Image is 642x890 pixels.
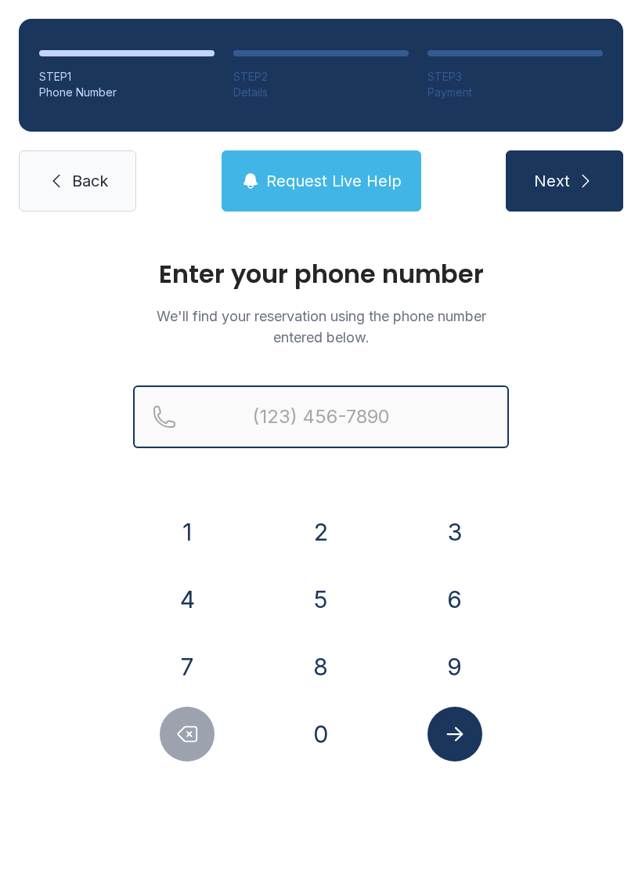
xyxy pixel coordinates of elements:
button: 9 [427,639,482,694]
div: Payment [427,85,603,100]
h1: Enter your phone number [133,262,509,287]
div: Phone Number [39,85,215,100]
button: 3 [427,505,482,559]
button: 1 [160,505,215,559]
p: We'll find your reservation using the phone number entered below. [133,306,509,348]
button: 4 [160,572,215,627]
input: Reservation phone number [133,385,509,448]
button: 8 [294,639,348,694]
button: 0 [294,707,348,762]
button: 2 [294,505,348,559]
button: 5 [294,572,348,627]
span: Request Live Help [266,170,402,192]
div: STEP 2 [233,69,409,85]
div: STEP 3 [427,69,603,85]
span: Next [534,170,570,192]
button: 7 [160,639,215,694]
div: Details [233,85,409,100]
button: Submit lookup form [427,707,482,762]
span: Back [72,170,108,192]
div: STEP 1 [39,69,215,85]
button: 6 [427,572,482,627]
button: Delete number [160,707,215,762]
